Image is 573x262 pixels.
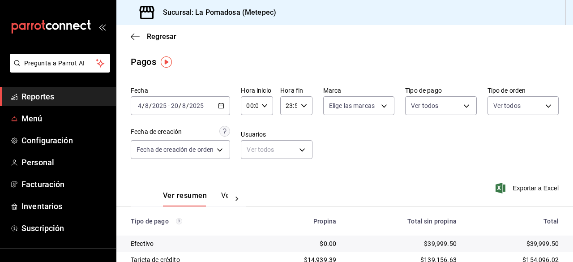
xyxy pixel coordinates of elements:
img: Tooltip marker [161,56,172,68]
span: Elige las marcas [329,101,375,110]
span: / [149,102,152,109]
input: ---- [152,102,167,109]
input: -- [145,102,149,109]
span: Reportes [21,90,109,103]
span: Ver todos [493,101,521,110]
input: -- [137,102,142,109]
div: Efectivo [131,239,248,248]
div: Ver todos [241,140,312,159]
div: $39,999.50 [471,239,559,248]
span: Personal [21,156,109,168]
span: Facturación [21,178,109,190]
a: Pregunta a Parrot AI [6,65,110,74]
span: - [168,102,170,109]
span: Ver todos [411,101,438,110]
div: Total sin propina [351,218,457,225]
div: Fecha de creación [131,127,182,137]
button: Pregunta a Parrot AI [10,54,110,73]
label: Hora inicio [241,87,273,94]
div: Pagos [131,55,156,69]
h3: Sucursal: La Pomadosa (Metepec) [156,7,276,18]
button: Ver pagos [221,191,255,206]
div: Propina [262,218,336,225]
span: Menú [21,112,109,125]
span: / [179,102,181,109]
button: Ver resumen [163,191,207,206]
div: Tipo de pago [131,218,248,225]
label: Marca [323,87,394,94]
span: Pregunta a Parrot AI [24,59,96,68]
label: Usuarios [241,131,312,137]
label: Fecha [131,87,230,94]
span: Inventarios [21,200,109,212]
span: Configuración [21,134,109,146]
input: ---- [189,102,204,109]
div: Total [471,218,559,225]
svg: Los pagos realizados con Pay y otras terminales son montos brutos. [176,218,182,224]
input: -- [171,102,179,109]
span: Suscripción [21,222,109,234]
label: Tipo de pago [405,87,476,94]
button: Exportar a Excel [497,183,559,193]
label: Tipo de orden [487,87,559,94]
span: Regresar [147,32,176,41]
label: Hora fin [280,87,312,94]
button: Regresar [131,32,176,41]
div: navigation tabs [163,191,228,206]
div: $39,999.50 [351,239,457,248]
input: -- [182,102,186,109]
div: $0.00 [262,239,336,248]
button: open_drawer_menu [98,23,106,30]
span: / [142,102,145,109]
span: / [186,102,189,109]
span: Fecha de creación de orden [137,145,214,154]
